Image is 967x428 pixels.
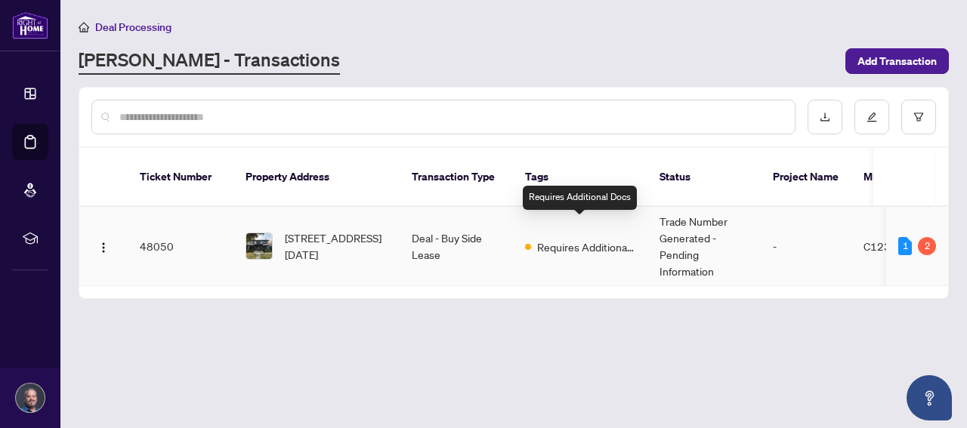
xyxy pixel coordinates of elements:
[901,100,936,134] button: filter
[97,242,110,254] img: Logo
[647,207,761,286] td: Trade Number Generated - Pending Information
[808,100,842,134] button: download
[761,148,851,207] th: Project Name
[523,186,637,210] div: Requires Additional Docs
[647,148,761,207] th: Status
[857,49,937,73] span: Add Transaction
[79,22,89,32] span: home
[864,239,925,253] span: C12329084
[907,375,952,420] button: Open asap
[91,234,116,258] button: Logo
[513,148,647,207] th: Tags
[400,207,513,286] td: Deal - Buy Side Lease
[128,207,233,286] td: 48050
[918,237,936,255] div: 2
[913,112,924,122] span: filter
[79,48,340,75] a: [PERSON_NAME] - Transactions
[95,20,171,34] span: Deal Processing
[12,11,48,39] img: logo
[898,237,912,255] div: 1
[761,207,851,286] td: -
[285,229,388,263] span: [STREET_ADDRESS][DATE]
[246,233,272,259] img: thumbnail-img
[845,48,949,74] button: Add Transaction
[820,112,830,122] span: download
[851,148,942,207] th: MLS #
[400,148,513,207] th: Transaction Type
[537,239,635,255] span: Requires Additional Docs
[128,148,233,207] th: Ticket Number
[16,383,45,412] img: Profile Icon
[867,112,877,122] span: edit
[854,100,889,134] button: edit
[233,148,400,207] th: Property Address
